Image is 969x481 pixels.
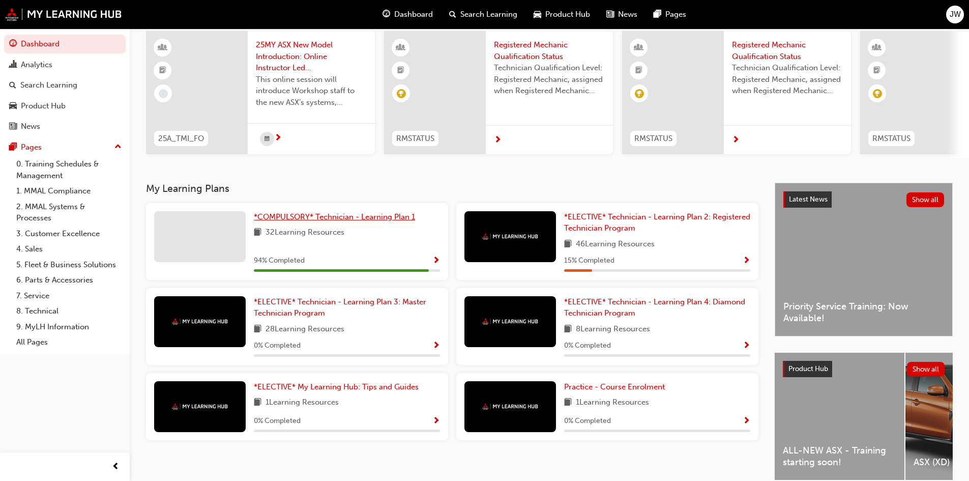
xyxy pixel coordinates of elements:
[732,136,740,145] span: next-icon
[564,211,750,234] a: *ELECTIVE* Technician - Learning Plan 2: Registered Technician Program
[873,64,880,77] span: booktick-icon
[635,64,642,77] span: booktick-icon
[397,89,406,98] span: learningRecordVerb_ACHIEVE-icon
[9,61,17,70] span: chart-icon
[254,382,419,391] span: *ELECTIVE* My Learning Hub: Tips and Guides
[21,121,40,132] div: News
[564,381,669,393] a: Practice - Course Enrolment
[254,297,426,318] span: *ELECTIVE* Technician - Learning Plan 3: Master Technician Program
[743,254,750,267] button: Show Progress
[266,227,344,239] span: 32 Learning Resources
[12,199,126,226] a: 2. MMAL Systems & Processes
[946,6,964,23] button: JW
[4,76,126,95] a: Search Learning
[12,334,126,350] a: All Pages
[172,403,228,410] img: mmal
[4,97,126,116] a: Product Hub
[432,339,440,352] button: Show Progress
[873,41,880,54] span: learningResourceType_INSTRUCTOR_LED-icon
[525,4,598,25] a: car-iconProduct Hub
[158,133,204,145] span: 25A_TMI_FO
[482,403,538,410] img: mmal
[564,397,572,409] span: book-icon
[12,156,126,183] a: 0. Training Schedules & Management
[146,183,758,194] h3: My Learning Plans
[494,136,502,145] span: next-icon
[4,55,126,74] a: Analytics
[5,8,122,21] img: mmal
[789,195,828,204] span: Latest News
[254,340,301,352] span: 0 % Completed
[9,102,17,111] span: car-icon
[743,417,750,426] span: Show Progress
[254,381,423,393] a: *ELECTIVE* My Learning Hub: Tips and Guides
[4,33,126,138] button: DashboardAnalyticsSearch LearningProduct HubNews
[494,39,605,62] span: Registered Mechanic Qualification Status
[172,318,228,325] img: mmal
[12,303,126,319] a: 8. Technical
[576,238,655,251] span: 46 Learning Resources
[274,134,282,143] span: next-icon
[4,117,126,136] a: News
[783,445,896,468] span: ALL-NEW ASX - Training starting soon!
[21,142,42,153] div: Pages
[622,31,851,154] a: RMSTATUSRegistered Mechanic Qualification StatusTechnician Qualification Level: Registered Mechan...
[265,133,270,146] span: calendar-icon
[254,323,261,336] span: book-icon
[743,339,750,352] button: Show Progress
[743,342,750,351] span: Show Progress
[159,41,166,54] span: learningResourceType_INSTRUCTOR_LED-icon
[12,257,126,273] a: 5. Fleet & Business Solutions
[266,323,344,336] span: 28 Learning Resources
[545,9,590,20] span: Product Hub
[12,226,126,242] a: 3. Customer Excellence
[4,138,126,157] button: Pages
[645,4,694,25] a: pages-iconPages
[12,272,126,288] a: 6. Parts & Accessories
[564,296,750,319] a: *ELECTIVE* Technician - Learning Plan 4: Diamond Technician Program
[4,35,126,53] a: Dashboard
[634,133,672,145] span: RMSTATUS
[635,41,642,54] span: learningResourceType_INSTRUCTOR_LED-icon
[606,8,614,21] span: news-icon
[114,140,122,154] span: up-icon
[576,397,649,409] span: 1 Learning Resources
[906,192,945,207] button: Show all
[907,362,945,377] button: Show all
[441,4,525,25] a: search-iconSearch Learning
[654,8,661,21] span: pages-icon
[256,74,367,108] span: This online session will introduce Workshop staff to the new ASX’s systems, software, servicing p...
[460,9,517,20] span: Search Learning
[775,183,953,336] a: Latest NewsShow allPriority Service Training: Now Available!
[254,211,419,223] a: *COMPULSORY* Technician - Learning Plan 1
[494,62,605,97] span: Technician Qualification Level: Registered Mechanic, assigned when Registered Mechanic modules ha...
[576,323,650,336] span: 8 Learning Resources
[564,415,611,427] span: 0 % Completed
[564,255,614,267] span: 15 % Completed
[665,9,686,20] span: Pages
[872,133,911,145] span: RMSTATUS
[449,8,456,21] span: search-icon
[564,323,572,336] span: book-icon
[266,397,339,409] span: 1 Learning Resources
[254,397,261,409] span: book-icon
[254,255,305,267] span: 94 % Completed
[159,64,166,77] span: booktick-icon
[432,254,440,267] button: Show Progress
[254,212,415,221] span: *COMPULSORY* Technician - Learning Plan 1
[432,415,440,428] button: Show Progress
[21,59,52,71] div: Analytics
[159,89,168,98] span: learningRecordVerb_NONE-icon
[432,417,440,426] span: Show Progress
[12,319,126,335] a: 9. MyLH Information
[635,89,644,98] span: learningRecordVerb_ACHIEVE-icon
[534,8,541,21] span: car-icon
[384,31,613,154] a: RMSTATUSRegistered Mechanic Qualification StatusTechnician Qualification Level: Registered Mechan...
[564,382,665,391] span: Practice - Course Enrolment
[397,41,404,54] span: learningResourceType_INSTRUCTOR_LED-icon
[21,100,66,112] div: Product Hub
[743,257,750,266] span: Show Progress
[254,415,301,427] span: 0 % Completed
